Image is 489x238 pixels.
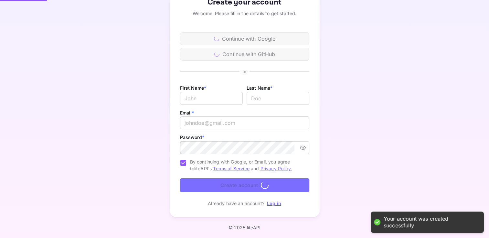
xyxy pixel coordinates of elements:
[267,201,281,206] a: Log in
[180,85,207,91] label: First Name
[190,158,304,172] span: By continuing with Google, or Email, you agree to liteAPI's and
[247,85,273,91] label: Last Name
[180,32,309,45] div: Continue with Google
[180,48,309,61] div: Continue with GitHub
[384,215,477,229] div: Your account was created successfully
[228,225,260,230] p: © 2025 liteAPI
[260,166,292,171] a: Privacy Policy.
[208,200,264,207] p: Already have an account?
[213,166,249,171] a: Terms of Service
[247,92,309,105] input: Doe
[297,142,309,154] button: toggle password visibility
[180,110,194,115] label: Email
[180,116,309,129] input: johndoe@gmail.com
[180,134,204,140] label: Password
[180,92,243,105] input: John
[180,10,309,17] div: Welcome! Please fill in the details to get started.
